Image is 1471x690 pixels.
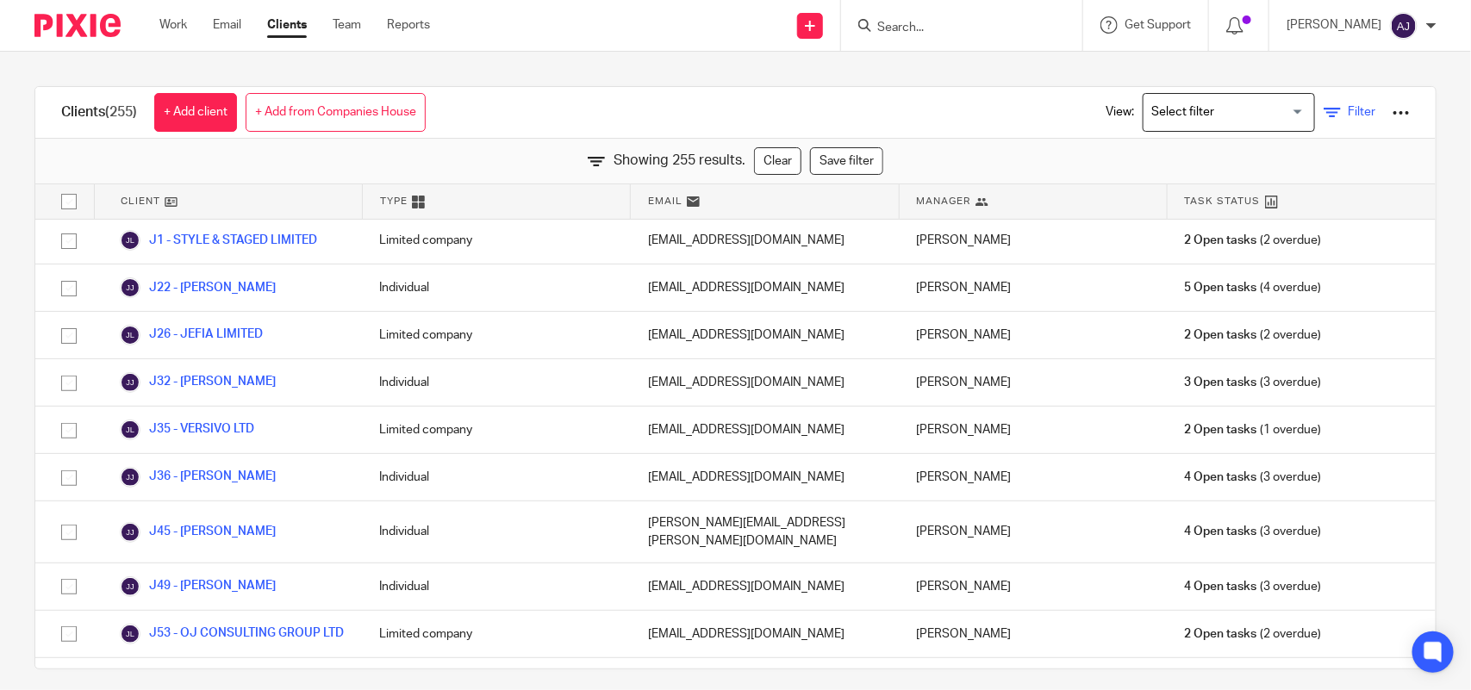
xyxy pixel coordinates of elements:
img: svg%3E [120,624,140,644]
img: svg%3E [120,325,140,345]
img: svg%3E [120,372,140,393]
span: 2 Open tasks [1185,326,1257,344]
span: Task Status [1185,194,1261,208]
span: Client [121,194,160,208]
div: Limited company [362,217,630,264]
a: J1 - STYLE & STAGED LIMITED [120,230,317,251]
div: [EMAIL_ADDRESS][DOMAIN_NAME] [631,563,899,610]
span: (255) [105,105,137,119]
span: (1 overdue) [1185,421,1321,438]
div: [PERSON_NAME] [899,611,1167,657]
h1: Clients [61,103,137,121]
span: (2 overdue) [1185,326,1321,344]
a: J32 - [PERSON_NAME] [120,372,276,393]
a: Save filter [810,147,883,175]
div: Individual [362,501,630,563]
a: J35 - VERSIVO LTD [120,420,254,440]
span: (4 overdue) [1185,279,1321,296]
p: [PERSON_NAME] [1287,16,1381,34]
div: Limited company [362,611,630,657]
span: 2 Open tasks [1185,421,1257,438]
span: Email [648,194,683,208]
span: 5 Open tasks [1185,279,1257,296]
div: [PERSON_NAME] [899,407,1167,453]
a: Reports [387,16,430,34]
a: Clear [754,147,801,175]
img: svg%3E [120,420,140,440]
div: [EMAIL_ADDRESS][DOMAIN_NAME] [631,359,899,406]
span: Showing 255 results. [614,151,745,171]
img: svg%3E [120,522,140,543]
a: + Add from Companies House [246,93,426,132]
div: [PERSON_NAME][EMAIL_ADDRESS][PERSON_NAME][DOMAIN_NAME] [631,501,899,563]
div: Limited company [362,407,630,453]
div: [PERSON_NAME] [899,454,1167,500]
a: J36 - [PERSON_NAME] [120,467,276,488]
span: 4 Open tasks [1185,578,1257,595]
div: [PERSON_NAME] [899,501,1167,563]
input: Search [876,21,1031,36]
span: Get Support [1125,19,1191,31]
div: Individual [362,359,630,406]
div: [EMAIL_ADDRESS][DOMAIN_NAME] [631,264,899,311]
span: (2 overdue) [1185,625,1321,643]
div: [EMAIL_ADDRESS][DOMAIN_NAME] [631,454,899,500]
a: Email [213,16,241,34]
span: Filter [1348,106,1375,118]
span: 3 Open tasks [1185,374,1257,391]
a: + Add client [154,93,237,132]
a: J53 - OJ CONSULTING GROUP LTD [120,624,344,644]
div: [PERSON_NAME] [899,312,1167,358]
span: (3 overdue) [1185,374,1321,391]
div: View: [1080,87,1410,138]
a: J49 - [PERSON_NAME] [120,576,276,597]
a: J45 - [PERSON_NAME] [120,522,276,543]
div: Individual [362,563,630,610]
img: Pixie [34,14,121,37]
div: [PERSON_NAME] [899,217,1167,264]
img: svg%3E [120,576,140,597]
div: [PERSON_NAME] [899,264,1167,311]
div: [EMAIL_ADDRESS][DOMAIN_NAME] [631,217,899,264]
a: J22 - [PERSON_NAME] [120,277,276,298]
a: Team [333,16,361,34]
img: svg%3E [120,230,140,251]
img: svg%3E [1390,12,1418,40]
div: [PERSON_NAME] [899,359,1167,406]
div: Search for option [1143,93,1315,132]
span: Type [380,194,408,208]
span: 2 Open tasks [1185,625,1257,643]
img: svg%3E [120,467,140,488]
a: Clients [267,16,307,34]
span: (3 overdue) [1185,578,1321,595]
input: Select all [53,185,85,218]
div: [EMAIL_ADDRESS][DOMAIN_NAME] [631,407,899,453]
span: 4 Open tasks [1185,523,1257,540]
span: (2 overdue) [1185,232,1321,249]
a: Work [159,16,187,34]
div: [EMAIL_ADDRESS][DOMAIN_NAME] [631,312,899,358]
div: Individual [362,264,630,311]
div: Individual [362,454,630,500]
div: [PERSON_NAME] [899,563,1167,610]
span: Manager [917,194,971,208]
a: J26 - JEFIA LIMITED [120,325,263,345]
img: svg%3E [120,277,140,298]
span: 4 Open tasks [1185,469,1257,486]
div: Limited company [362,312,630,358]
input: Search for option [1145,97,1305,127]
span: 2 Open tasks [1185,232,1257,249]
div: [EMAIL_ADDRESS][DOMAIN_NAME] [631,611,899,657]
span: (3 overdue) [1185,469,1321,486]
span: (3 overdue) [1185,523,1321,540]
